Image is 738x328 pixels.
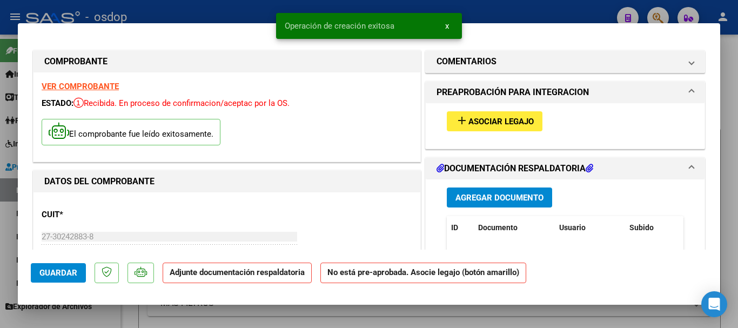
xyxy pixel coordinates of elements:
datatable-header-cell: Documento [474,216,555,239]
datatable-header-cell: Subido [625,216,679,239]
button: Asociar Legajo [447,111,542,131]
button: Guardar [31,263,86,283]
strong: Adjunte documentación respaldatoria [170,267,305,277]
span: Usuario [559,223,586,232]
mat-expansion-panel-header: COMENTARIOS [426,51,705,72]
span: Documento [478,223,518,232]
p: CUIT [42,209,153,221]
div: PREAPROBACIÓN PARA INTEGRACION [426,103,705,148]
datatable-header-cell: Acción [679,216,733,239]
span: Recibida. En proceso de confirmacion/aceptac por la OS. [73,98,290,108]
button: Agregar Documento [447,188,552,207]
h1: COMENTARIOS [437,55,497,68]
mat-expansion-panel-header: PREAPROBACIÓN PARA INTEGRACION [426,82,705,103]
mat-expansion-panel-header: DOCUMENTACIÓN RESPALDATORIA [426,158,705,179]
span: ESTADO: [42,98,73,108]
span: Asociar Legajo [468,117,534,127]
p: El comprobante fue leído exitosamente. [42,119,220,145]
strong: COMPROBANTE [44,56,108,66]
h1: PREAPROBACIÓN PARA INTEGRACION [437,86,589,99]
h1: DOCUMENTACIÓN RESPALDATORIA [437,162,593,175]
span: Agregar Documento [455,193,544,203]
span: x [445,21,449,31]
span: ID [451,223,458,232]
span: Subido [629,223,654,232]
mat-icon: add [455,115,468,128]
button: x [437,16,458,36]
strong: No está pre-aprobada. Asocie legajo (botón amarillo) [320,263,526,284]
datatable-header-cell: Usuario [555,216,625,239]
div: Open Intercom Messenger [701,291,727,317]
a: VER COMPROBANTE [42,82,119,91]
span: Guardar [39,268,77,278]
span: Operación de creación exitosa [285,21,394,31]
strong: DATOS DEL COMPROBANTE [44,176,155,186]
datatable-header-cell: ID [447,216,474,239]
